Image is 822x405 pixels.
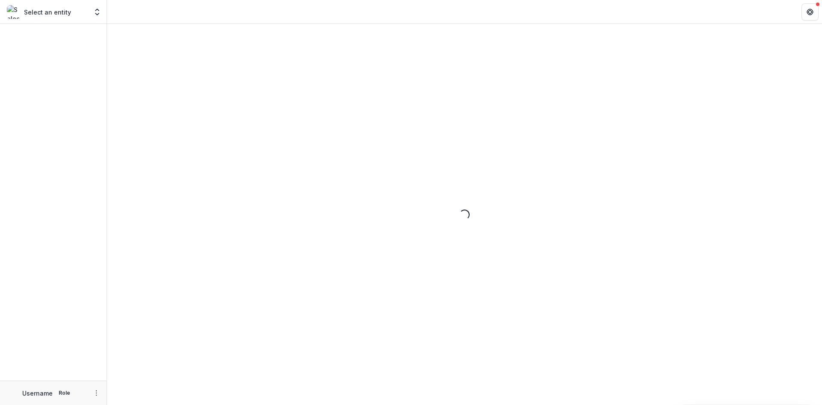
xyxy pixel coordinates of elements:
p: Select an entity [24,8,71,17]
p: Role [56,389,73,397]
button: Get Help [801,3,819,21]
button: More [91,388,101,398]
img: Select an entity [7,5,21,19]
p: Username [22,389,53,398]
button: Open entity switcher [91,3,103,21]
